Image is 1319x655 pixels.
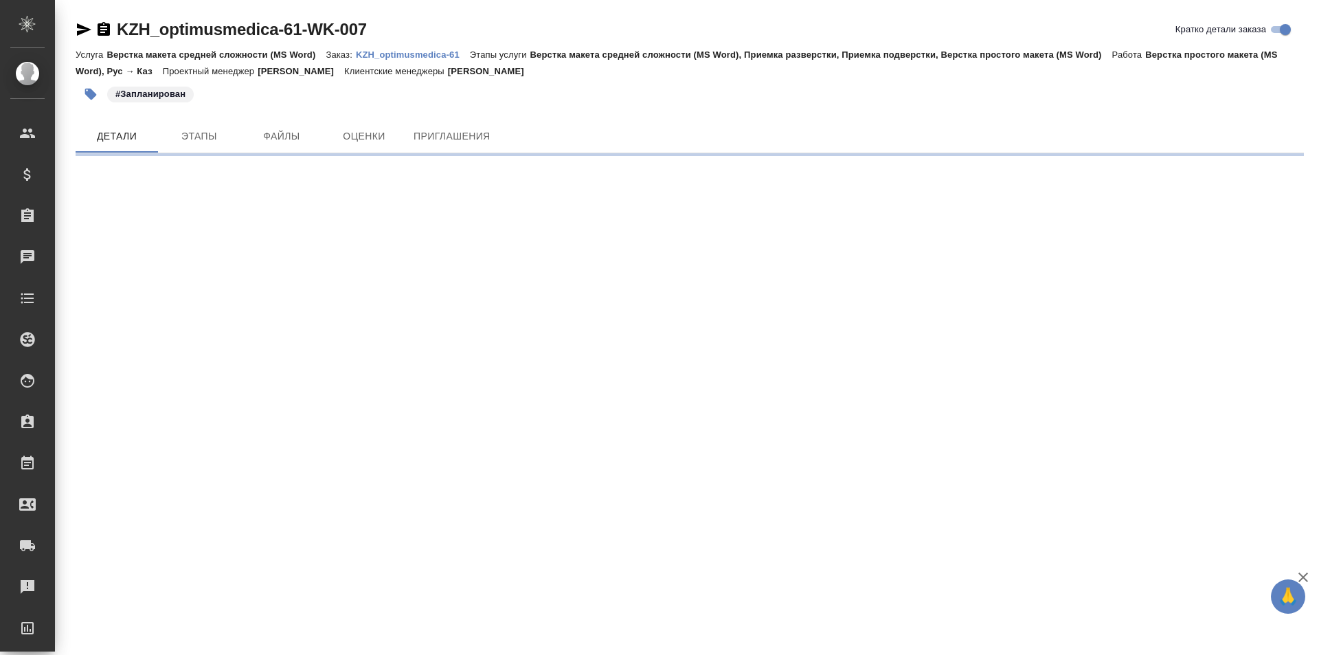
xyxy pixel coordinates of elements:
[530,49,1112,60] p: Верстка макета средней сложности (MS Word), Приемка разверстки, Приемка подверстки, Верстка прост...
[106,49,326,60] p: Верстка макета средней сложности (MS Word)
[356,49,470,60] p: KZH_optimusmedica-61
[163,66,258,76] p: Проектный менеджер
[1175,23,1266,36] span: Кратко детали заказа
[470,49,530,60] p: Этапы услуги
[115,87,185,101] p: #Запланирован
[84,128,150,145] span: Детали
[249,128,315,145] span: Файлы
[356,48,470,60] a: KZH_optimusmedica-61
[344,66,448,76] p: Клиентские менеджеры
[414,128,491,145] span: Приглашения
[258,66,344,76] p: [PERSON_NAME]
[95,21,112,38] button: Скопировать ссылку
[76,79,106,109] button: Добавить тэг
[76,21,92,38] button: Скопировать ссылку для ЯМессенджера
[326,49,355,60] p: Заказ:
[76,49,106,60] p: Услуга
[331,128,397,145] span: Оценки
[1112,49,1146,60] p: Работа
[117,20,367,38] a: KZH_optimusmedica-61-WK-007
[448,66,534,76] p: [PERSON_NAME]
[1276,582,1300,611] span: 🙏
[106,87,195,99] span: Запланирован
[166,128,232,145] span: Этапы
[1271,579,1305,614] button: 🙏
